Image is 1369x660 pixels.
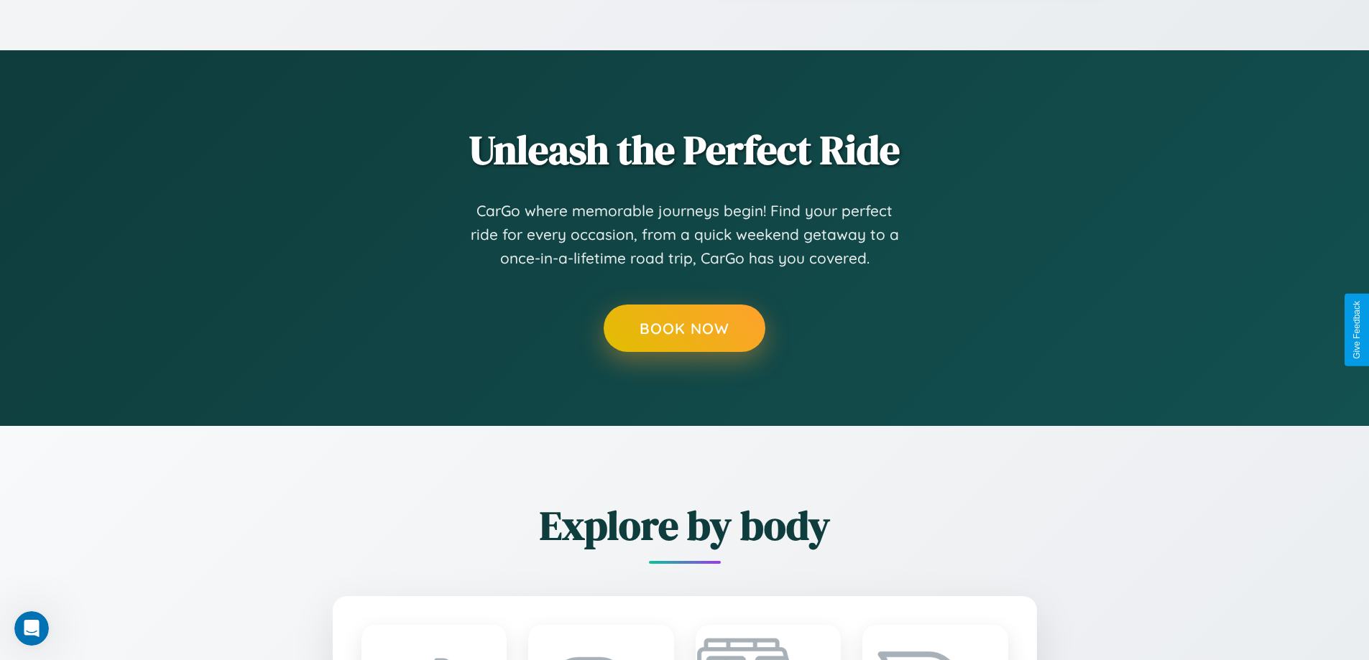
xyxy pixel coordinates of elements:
[14,611,49,646] iframe: Intercom live chat
[254,122,1116,177] h2: Unleash the Perfect Ride
[469,199,900,271] p: CarGo where memorable journeys begin! Find your perfect ride for every occasion, from a quick wee...
[1352,301,1362,359] div: Give Feedback
[604,305,765,352] button: Book Now
[254,498,1116,553] h2: Explore by body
